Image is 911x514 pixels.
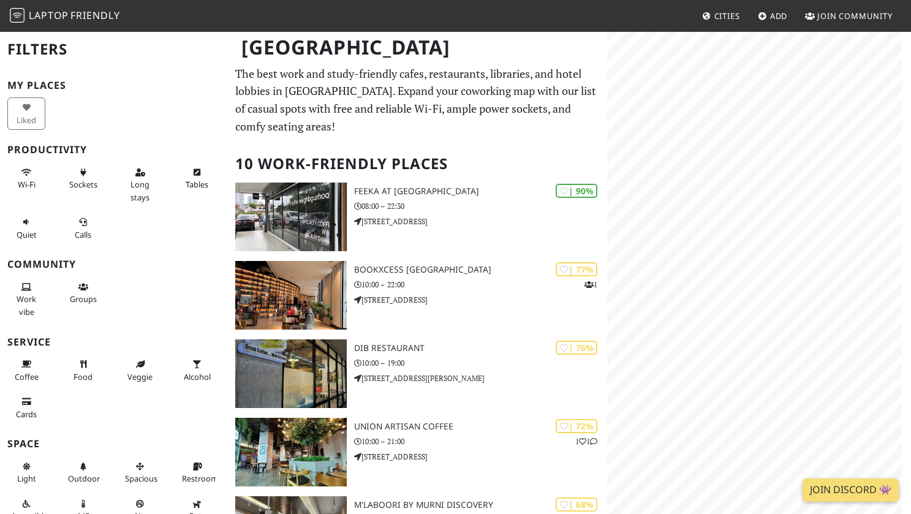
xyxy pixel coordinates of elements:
span: Power sockets [69,179,97,190]
span: Work-friendly tables [186,179,208,190]
button: Coffee [7,354,45,387]
button: Veggie [121,354,159,387]
button: Alcohol [178,354,216,387]
h2: Filters [7,31,221,68]
span: Cities [714,10,740,21]
span: People working [17,293,36,317]
span: Food [74,371,93,382]
a: Add [753,5,793,27]
span: Stable Wi-Fi [18,179,36,190]
span: Natural light [17,473,36,484]
button: Restroom [178,456,216,489]
span: Friendly [70,9,119,22]
span: Group tables [70,293,97,304]
span: Outdoor area [68,473,100,484]
button: Wi-Fi [7,162,45,195]
a: Cities [697,5,745,27]
button: Sockets [64,162,102,195]
span: Alcohol [184,371,211,382]
a: Join Community [800,5,898,27]
button: Tables [178,162,216,195]
h3: My Places [7,80,221,91]
span: Spacious [125,473,157,484]
h3: Productivity [7,144,221,156]
span: Veggie [127,371,153,382]
button: Light [7,456,45,489]
a: LaptopFriendly LaptopFriendly [10,6,120,27]
span: Credit cards [16,409,37,420]
h3: Community [7,259,221,270]
button: Food [64,354,102,387]
button: Cards [7,391,45,424]
span: Laptop [29,9,69,22]
h1: [GEOGRAPHIC_DATA] [232,31,605,64]
h3: Space [7,438,221,450]
span: Add [770,10,788,21]
a: Join Discord 👾 [803,478,899,502]
button: Long stays [121,162,159,207]
span: Join Community [817,10,893,21]
h3: Service [7,336,221,348]
button: Work vibe [7,277,45,322]
button: Calls [64,212,102,244]
span: Coffee [15,371,39,382]
button: Outdoor [64,456,102,489]
button: Quiet [7,212,45,244]
img: LaptopFriendly [10,8,25,23]
span: Restroom [182,473,218,484]
span: Video/audio calls [75,229,91,240]
span: Quiet [17,229,37,240]
button: Groups [64,277,102,309]
button: Spacious [121,456,159,489]
span: Long stays [130,179,149,202]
